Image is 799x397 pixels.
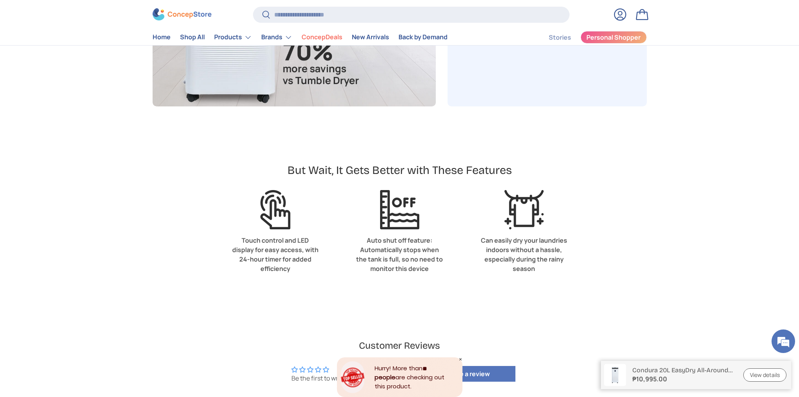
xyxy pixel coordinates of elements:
[632,374,734,384] strong: ₱10,995.00
[4,214,149,242] textarea: Type your message and hit 'Enter'
[481,236,567,273] strong: Can easily dry your laundries indoors without a hassle, especially during the rainy season
[604,364,626,386] img: condura-easy-dry-dehumidifier-full-view-concepstore.ph
[743,368,786,382] a: View details
[153,30,171,45] a: Home
[288,163,512,177] h2: But Wait, It Gets Better with These Features
[153,9,211,21] img: ConcepStore
[171,339,629,353] h2: Customer Reviews
[180,30,205,45] a: Shop All
[356,236,443,273] strong: Auto shut off feature: Automatically stops when the tank is full, so no need to monitor this device
[209,29,257,45] summary: Products
[41,44,132,54] div: Chat with us now
[632,366,734,374] p: Condura 20L EasyDry All-Around Dryer Dehumidifier
[129,4,147,23] div: Minimize live chat window
[581,31,647,44] a: Personal Shopper
[352,30,389,45] a: New Arrivals
[291,374,370,382] div: Be the first to write a review
[421,366,515,382] a: Write a review
[257,29,297,45] summary: Brands
[302,30,342,45] a: ConcepDeals
[153,29,448,45] nav: Primary
[530,29,647,45] nav: Secondary
[46,99,108,178] span: We're online!
[549,30,571,45] a: Stories
[459,357,462,361] div: Close
[399,30,448,45] a: Back by Demand
[291,365,370,374] div: Average rating is 0.00 stars
[586,35,641,41] span: Personal Shopper
[232,236,319,273] strong: Touch control and LED display for easy access, with 24-hour timer for added efficiency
